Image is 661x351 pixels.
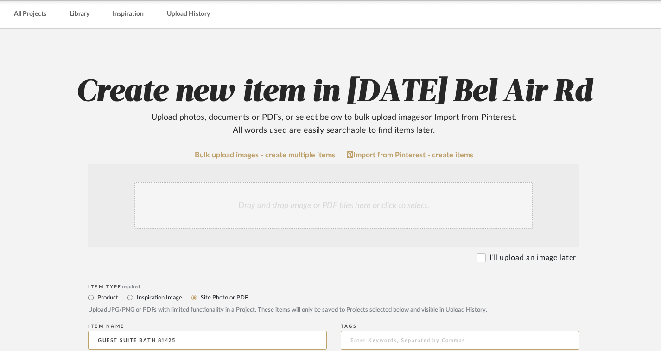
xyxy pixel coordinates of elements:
[195,151,335,159] a: Bulk upload images - create multiple items
[144,111,524,137] div: Upload photos, documents or PDFs, or select below to bulk upload images or Import from Pinterest ...
[88,305,579,315] div: Upload JPG/PNG or PDFs with limited functionality in a Project. These items will only be saved to...
[14,8,46,20] a: All Projects
[88,331,327,350] input: Enter Name
[347,151,473,159] a: Import from Pinterest - create items
[113,8,144,20] a: Inspiration
[122,285,140,289] span: required
[167,8,210,20] a: Upload History
[341,324,579,329] div: Tags
[200,292,248,303] label: Site Photo or PDF
[489,252,576,263] label: I'll upload an image later
[88,284,579,290] div: Item Type
[88,324,327,329] div: Item name
[38,74,629,137] h2: Create new item in [DATE] Bel Air Rd
[136,292,182,303] label: Inspiration Image
[341,331,579,350] input: Enter Keywords, Separated by Commas
[88,292,579,303] mat-radio-group: Select item type
[96,292,118,303] label: Product
[70,8,89,20] a: Library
